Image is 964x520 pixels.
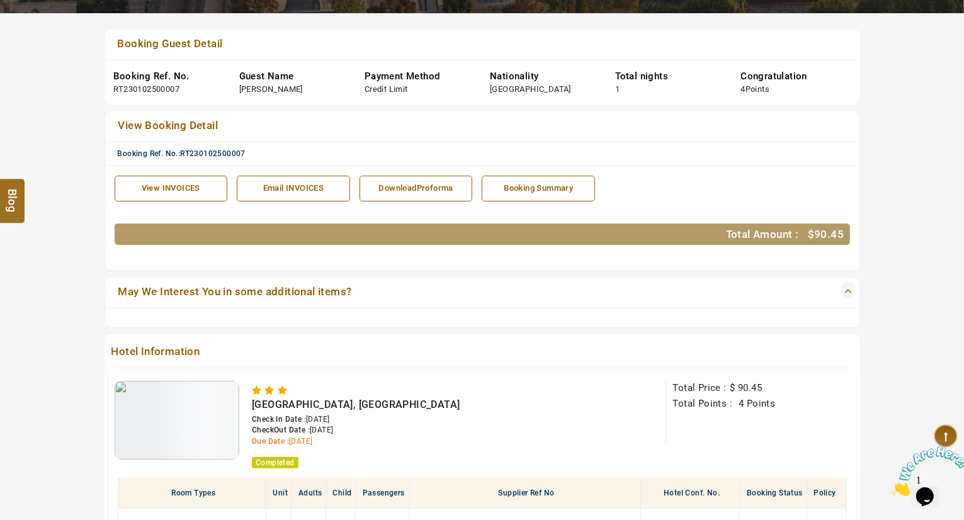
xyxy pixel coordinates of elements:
div: Booking Ref. No.: [118,149,856,159]
div: Total nights [615,70,722,83]
th: Supplier Ref No [409,478,641,509]
span: Points [746,84,769,94]
span: Due Date : [252,437,289,446]
span: $ [808,228,814,240]
th: Unit [266,478,292,509]
div: Booking Ref. No. [114,70,220,83]
span: Completed [252,457,298,468]
th: Hotel Conf. No. [641,478,740,509]
span: Blog [4,189,21,200]
img: Chat attention grabber [5,5,83,55]
iframe: chat widget [886,441,964,501]
span: 90.45 [814,228,844,240]
div: [GEOGRAPHIC_DATA] [490,84,571,96]
th: Child [326,478,355,509]
span: RT230102500007 [180,149,246,158]
div: 1 [615,84,620,96]
a: May We Interest You in some additional items? [115,284,776,302]
span: 4 Points [739,398,775,409]
th: Booking Status [740,478,807,509]
span: [DATE] [306,415,329,424]
div: Congratulation [740,70,847,83]
div: Payment Method [365,70,471,83]
span: Total Price : [672,382,726,393]
span: Policy [814,489,836,497]
span: $ [730,382,735,393]
div: RT230102500007 [114,84,180,96]
a: Booking Guest Detail [114,36,777,54]
div: Credit Limit [365,84,408,96]
span: View Booking Detail [118,119,218,132]
div: View INVOICES [122,183,221,195]
span: [DATE] [310,426,333,434]
div: Nationality [490,70,596,83]
a: Booking Summary [482,176,595,201]
a: DownloadProforma [360,176,473,201]
span: Total Amount : [726,228,799,240]
span: [DATE] [289,437,312,446]
span: 4 [740,84,745,94]
span: 90.45 [738,382,762,393]
div: [PERSON_NAME] [239,84,303,96]
th: Adults [292,478,326,509]
span: Total Points : [672,398,732,409]
span: [GEOGRAPHIC_DATA], [GEOGRAPHIC_DATA] [252,398,460,410]
th: Passengers [355,478,409,509]
th: Room Types [118,478,266,509]
img: 1-ThumbNail.jpg [115,381,240,460]
a: View INVOICES [115,176,228,201]
span: Hotel Information [108,344,782,361]
span: 1 [5,5,10,16]
span: CheckOut Date : [252,426,310,434]
span: Check In Date : [252,415,306,424]
div: Booking Summary [489,183,588,195]
div: Guest Name [239,70,346,83]
a: Email INVOICES [237,176,350,201]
